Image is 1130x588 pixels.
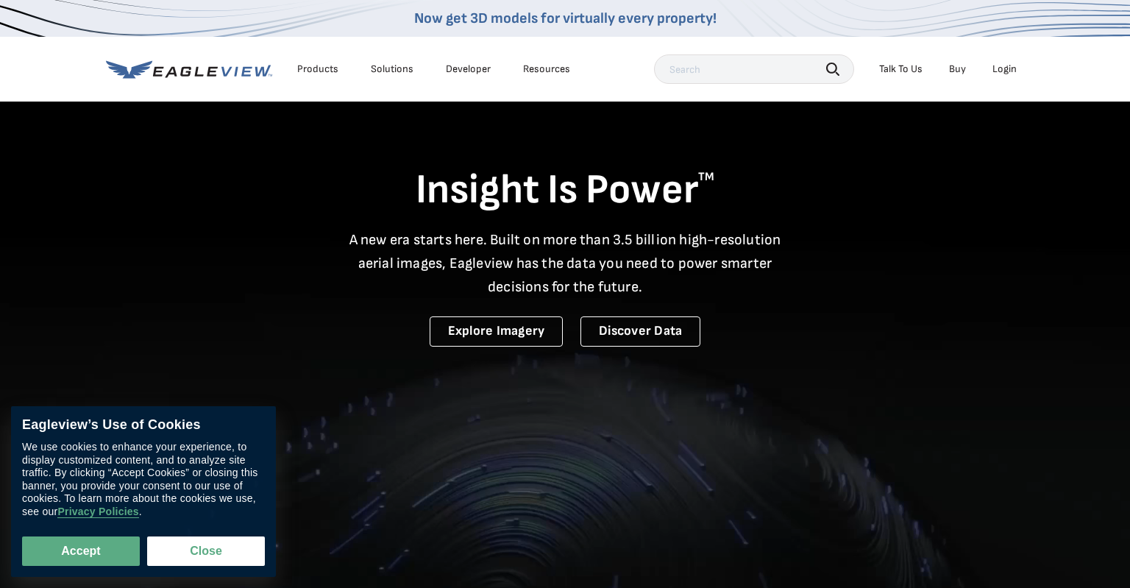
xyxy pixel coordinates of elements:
[430,316,564,347] a: Explore Imagery
[523,63,570,76] div: Resources
[580,316,700,347] a: Discover Data
[57,506,138,518] a: Privacy Policies
[22,441,265,518] div: We use cookies to enhance your experience, to display customized content, and to analyze site tra...
[340,228,790,299] p: A new era starts here. Built on more than 3.5 billion high-resolution aerial images, Eagleview ha...
[446,63,491,76] a: Developer
[106,165,1024,216] h1: Insight Is Power
[297,63,338,76] div: Products
[22,536,140,566] button: Accept
[992,63,1017,76] div: Login
[949,63,966,76] a: Buy
[414,10,717,27] a: Now get 3D models for virtually every property!
[654,54,854,84] input: Search
[698,170,714,184] sup: TM
[879,63,923,76] div: Talk To Us
[371,63,413,76] div: Solutions
[147,536,265,566] button: Close
[22,417,265,433] div: Eagleview’s Use of Cookies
